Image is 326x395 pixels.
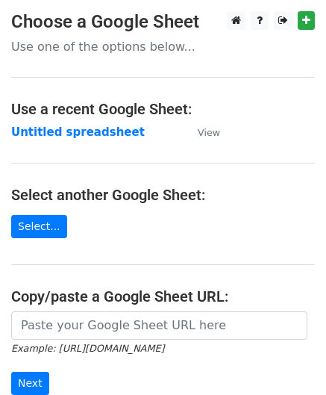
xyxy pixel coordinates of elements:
small: View [198,127,220,138]
a: Untitled spreadsheet [11,125,145,139]
a: Select... [11,215,67,238]
input: Next [11,372,49,395]
p: Use one of the options below... [11,39,315,55]
h3: Choose a Google Sheet [11,11,315,33]
small: Example: [URL][DOMAIN_NAME] [11,343,164,354]
a: View [183,125,220,139]
input: Paste your Google Sheet URL here [11,311,307,340]
h4: Select another Google Sheet: [11,186,315,204]
h4: Use a recent Google Sheet: [11,100,315,118]
h4: Copy/paste a Google Sheet URL: [11,287,315,305]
